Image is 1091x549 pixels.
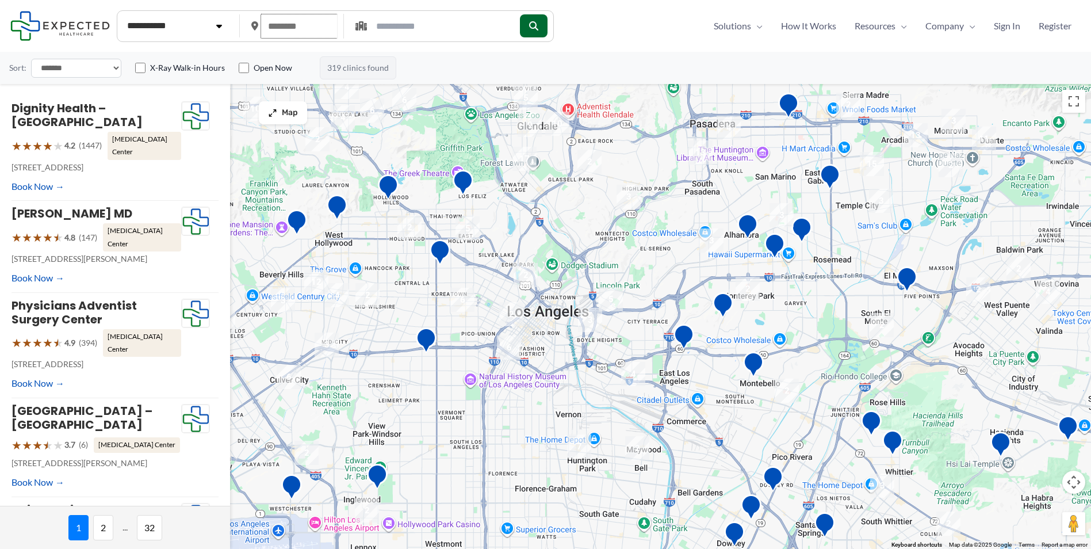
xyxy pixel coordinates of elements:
span: [MEDICAL_DATA] Center [103,329,181,357]
div: 2 [775,379,799,403]
span: ★ [53,135,63,157]
div: 15 [860,152,884,176]
a: [PERSON_NAME] MD [12,205,132,222]
div: 2 [939,153,963,177]
div: 10 [545,112,569,136]
div: 2 [736,277,760,301]
span: 2 [93,515,113,540]
div: Mantro Mobile Imaging Llc [882,430,903,459]
span: ... [118,515,132,540]
div: 3 [699,228,723,253]
div: 2 [625,436,649,460]
div: Westchester Advanced Imaging [281,474,302,504]
div: 2 [211,310,235,334]
div: 6 [277,365,301,389]
label: X-Ray Walk-in Hours [150,62,225,74]
div: 3 [578,308,602,332]
span: 319 clinics found [320,56,396,79]
div: 2 [355,283,380,307]
div: 3 [315,333,339,357]
div: 17 [512,147,537,171]
div: Hacienda HTS Ultrasound [990,432,1011,461]
p: [STREET_ADDRESS] [12,160,181,175]
div: 2 [499,302,523,326]
a: Physicians Adventist Surgery Center [12,298,137,327]
button: Keyboard shortcuts [891,541,942,549]
span: Menu Toggle [751,17,763,35]
span: [MEDICAL_DATA] Center [108,132,181,160]
a: CompanyMenu Toggle [916,17,985,35]
span: (6) [79,437,88,452]
div: 2 [305,127,330,151]
div: Diagnostic Medical Group [791,217,812,246]
span: ★ [32,434,43,456]
span: 4.9 [64,335,75,350]
span: Map data ©2025 Google [949,542,1012,548]
p: [STREET_ADDRESS][PERSON_NAME] [12,251,181,266]
div: 12 [304,270,328,294]
div: 4 [1036,280,1060,304]
a: Register [1029,17,1081,35]
div: 3 [869,189,893,213]
div: 2 [577,150,602,174]
div: Synergy Imaging Center [764,233,785,262]
span: ★ [22,332,32,353]
div: 4 [331,105,355,129]
div: 6 [450,288,474,312]
div: 2 [836,93,860,117]
div: Inglewood Advanced Imaging [367,464,388,493]
div: Diagnostic Medical Group [1058,415,1078,445]
span: ★ [22,227,32,248]
div: Edward R. Roybal Comprehensive Health Center [673,324,694,353]
span: Company [925,17,964,35]
div: 2 [397,215,422,239]
span: Solutions [714,17,751,35]
div: 3 [941,109,966,133]
a: Report a map error [1042,542,1088,548]
div: Montes Medical Group, Inc. [861,410,882,440]
span: [MEDICAL_DATA] Center [103,223,181,251]
a: ResourcesMenu Toggle [845,17,916,35]
span: ★ [12,332,22,353]
div: 6 [360,98,384,123]
button: Map camera controls [1062,471,1085,494]
span: (147) [79,230,97,245]
div: Western Convalescent Hospital [416,327,437,357]
div: 4 [335,75,359,99]
span: 4.2 [64,138,75,153]
a: SolutionsMenu Toggle [705,17,772,35]
div: 2 [966,277,990,302]
div: 3 [206,445,231,470]
p: [STREET_ADDRESS] [12,357,181,372]
div: 13 [904,123,928,147]
span: ★ [43,135,53,157]
img: Expected Healthcare Logo [182,299,209,328]
a: Terms (opens in new tab) [1019,542,1035,548]
div: 11 [972,127,996,151]
img: Expected Healthcare Logo [182,405,209,433]
div: 3 [617,185,641,209]
a: [GEOGRAPHIC_DATA] – [GEOGRAPHIC_DATA] [12,403,152,433]
img: Expected Healthcare Logo [182,102,209,131]
div: Western Diagnostic Radiology by RADDICO &#8211; Central LA [430,239,450,269]
span: 3.7 [64,437,75,452]
div: 10 [243,97,267,121]
span: ★ [32,227,43,248]
div: Huntington Hospital [778,93,799,122]
div: 6 [392,88,416,112]
a: Book Now [12,474,64,491]
div: 3 [870,474,894,498]
img: Maximize [268,108,277,117]
span: Sign In [994,17,1020,35]
button: Drag Pegman onto the map to open Street View [1062,512,1085,535]
label: Open Now [254,62,292,74]
div: Hd Diagnostic Imaging [453,170,473,199]
div: Unio Specialty Care – Gastroenterology – Temple City [820,164,840,193]
span: ★ [22,135,32,157]
div: 4 [717,116,741,140]
a: Book Now [12,178,64,195]
span: ★ [53,434,63,456]
div: 2 [936,512,960,536]
div: 2 [870,313,894,337]
span: Menu Toggle [964,17,975,35]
